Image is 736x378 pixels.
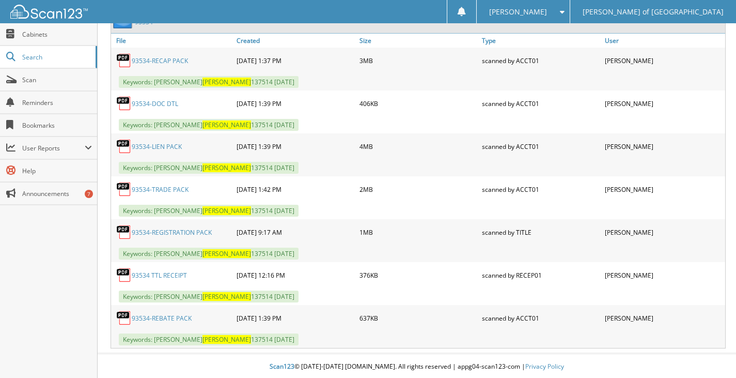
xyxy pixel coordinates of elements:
span: [PERSON_NAME] of [GEOGRAPHIC_DATA] [583,9,724,15]
span: Keywords: [PERSON_NAME] 137514 [DATE] [119,76,299,88]
span: Reminders [22,98,92,107]
a: 93534 TTL RECEIPT [132,271,187,280]
div: [DATE] 12:16 PM [234,265,357,285]
div: 376KB [357,265,480,285]
a: 93534-DOC DTL [132,99,178,108]
div: [PERSON_NAME] [602,136,725,157]
span: Announcements [22,189,92,198]
a: 93534-REGISTRATION PACK [132,228,212,237]
div: scanned by TITLE [479,222,602,243]
span: [PERSON_NAME] [202,335,251,344]
span: Keywords: [PERSON_NAME] 137514 [DATE] [119,291,299,303]
div: [PERSON_NAME] [602,222,725,243]
div: 406KB [357,93,480,114]
span: Cabinets [22,30,92,39]
span: [PERSON_NAME] [202,78,251,86]
img: PDF.png [116,139,132,154]
a: 93534-RECAP PACK [132,56,188,65]
a: 93534-LIEN PACK [132,142,182,151]
a: Created [234,34,357,48]
div: [PERSON_NAME] [602,93,725,114]
span: Scan123 [270,362,294,371]
span: [PERSON_NAME] [202,292,251,301]
div: 2MB [357,179,480,200]
div: scanned by ACCT01 [479,179,602,200]
span: [PERSON_NAME] [202,249,251,258]
a: User [602,34,725,48]
span: [PERSON_NAME] [202,163,251,172]
div: [DATE] 1:42 PM [234,179,357,200]
div: [DATE] 1:39 PM [234,93,357,114]
span: [PERSON_NAME] [202,206,251,215]
img: PDF.png [116,224,132,240]
iframe: Chat Widget [684,328,736,378]
span: Keywords: [PERSON_NAME] 137514 [DATE] [119,205,299,217]
div: 1MB [357,222,480,243]
a: File [111,34,234,48]
div: scanned by ACCT01 [479,50,602,71]
span: Keywords: [PERSON_NAME] 137514 [DATE] [119,248,299,260]
img: PDF.png [116,182,132,197]
div: [DATE] 1:37 PM [234,50,357,71]
span: Keywords: [PERSON_NAME] 137514 [DATE] [119,162,299,174]
img: PDF.png [116,53,132,68]
div: 3MB [357,50,480,71]
a: 93534-TRADE PACK [132,185,189,194]
span: Bookmarks [22,121,92,130]
img: PDF.png [116,310,132,326]
a: Size [357,34,480,48]
span: Help [22,167,92,175]
div: scanned by ACCT01 [479,93,602,114]
div: [DATE] 1:39 PM [234,136,357,157]
div: scanned by ACCT01 [479,308,602,328]
div: [PERSON_NAME] [602,179,725,200]
div: [PERSON_NAME] [602,308,725,328]
div: 7 [85,190,93,198]
img: PDF.png [116,267,132,283]
div: 4MB [357,136,480,157]
span: Keywords: [PERSON_NAME] 137514 [DATE] [119,119,299,131]
span: Search [22,53,90,62]
span: [PERSON_NAME] [489,9,547,15]
img: PDF.png [116,96,132,111]
div: scanned by ACCT01 [479,136,602,157]
div: [PERSON_NAME] [602,265,725,285]
div: [DATE] 9:17 AM [234,222,357,243]
span: Keywords: [PERSON_NAME] 137514 [DATE] [119,334,299,345]
div: 637KB [357,308,480,328]
img: scan123-logo-white.svg [10,5,88,19]
a: Type [479,34,602,48]
span: [PERSON_NAME] [202,120,251,129]
div: [DATE] 1:39 PM [234,308,357,328]
div: scanned by RECEP01 [479,265,602,285]
span: User Reports [22,144,85,153]
a: 93534-REBATE PACK [132,314,192,323]
div: [PERSON_NAME] [602,50,725,71]
span: Scan [22,75,92,84]
a: Privacy Policy [525,362,564,371]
